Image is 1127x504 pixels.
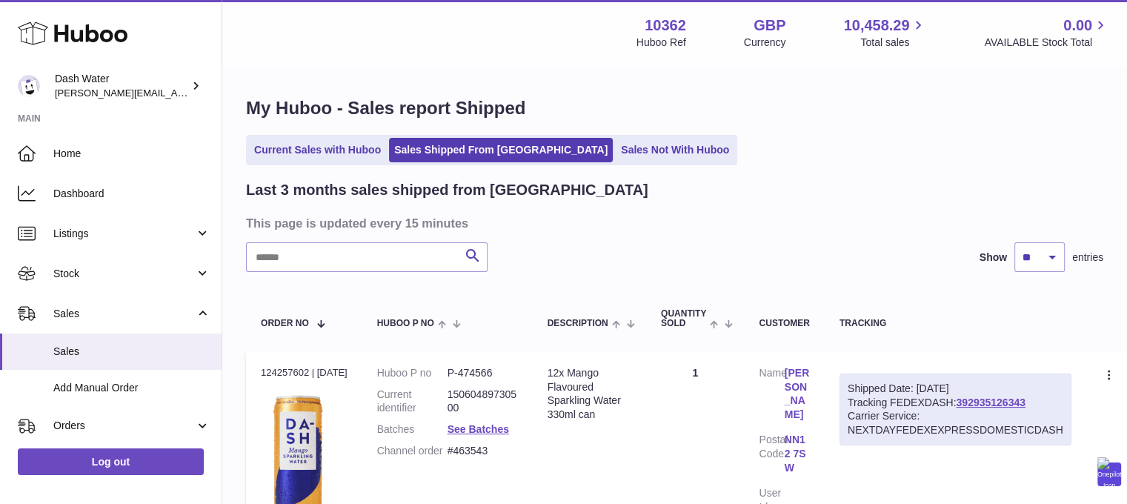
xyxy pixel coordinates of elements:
[840,374,1071,446] div: Tracking FEDEXDASH:
[246,180,648,200] h2: Last 3 months sales shipped from [GEOGRAPHIC_DATA]
[448,388,518,416] dd: 15060489730500
[246,215,1100,231] h3: This page is updated every 15 minutes
[53,419,195,433] span: Orders
[785,366,810,422] a: [PERSON_NAME]
[1063,16,1092,36] span: 0.00
[389,138,613,162] a: Sales Shipped From [GEOGRAPHIC_DATA]
[848,409,1063,437] div: Carrier Service: NEXTDAYFEDEXEXPRESSDOMESTICDASH
[548,319,608,328] span: Description
[377,366,448,380] dt: Huboo P no
[548,366,631,422] div: 12x Mango Flavoured Sparkling Water 330ml can
[860,36,926,50] span: Total sales
[636,36,686,50] div: Huboo Ref
[448,366,518,380] dd: P-474566
[759,433,784,479] dt: Postal Code
[18,75,40,97] img: james@dash-water.com
[1072,251,1103,265] span: entries
[53,147,210,161] span: Home
[843,16,909,36] span: 10,458.29
[984,16,1109,50] a: 0.00 AVAILABLE Stock Total
[377,444,448,458] dt: Channel order
[848,382,1063,396] div: Shipped Date: [DATE]
[645,16,686,36] strong: 10362
[18,448,204,475] a: Log out
[661,309,706,328] span: Quantity Sold
[261,319,309,328] span: Order No
[53,307,195,321] span: Sales
[377,422,448,437] dt: Batches
[53,227,195,241] span: Listings
[754,16,785,36] strong: GBP
[246,96,1103,120] h1: My Huboo - Sales report Shipped
[843,16,926,50] a: 10,458.29 Total sales
[261,366,348,379] div: 124257602 | [DATE]
[980,251,1007,265] label: Show
[448,444,518,458] dd: #463543
[55,87,297,99] span: [PERSON_NAME][EMAIL_ADDRESS][DOMAIN_NAME]
[785,433,810,475] a: NN12 7SW
[377,388,448,416] dt: Current identifier
[984,36,1109,50] span: AVAILABLE Stock Total
[759,366,784,426] dt: Name
[53,187,210,201] span: Dashboard
[55,72,188,100] div: Dash Water
[53,381,210,395] span: Add Manual Order
[759,319,809,328] div: Customer
[840,319,1071,328] div: Tracking
[249,138,386,162] a: Current Sales with Huboo
[53,345,210,359] span: Sales
[956,397,1025,408] a: 392935126343
[744,36,786,50] div: Currency
[448,423,509,435] a: See Batches
[53,267,195,281] span: Stock
[616,138,734,162] a: Sales Not With Huboo
[377,319,434,328] span: Huboo P no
